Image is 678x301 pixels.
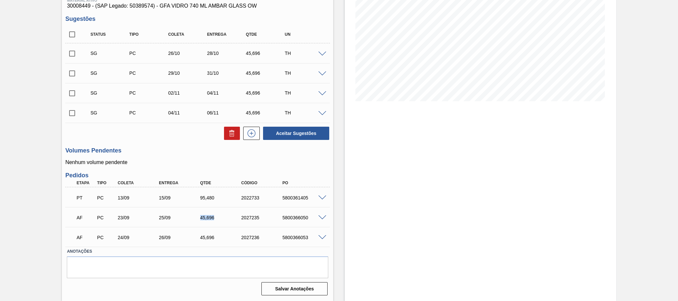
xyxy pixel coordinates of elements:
[261,282,328,295] button: Salvar Anotações
[205,70,249,76] div: 31/10/2025
[157,235,203,240] div: 26/09/2025
[116,215,162,220] div: 23/09/2025
[199,181,245,185] div: Qtde
[199,215,245,220] div: 45,696
[244,32,288,37] div: Qtde
[76,235,95,240] p: AF
[281,181,327,185] div: PO
[221,127,240,140] div: Excluir Sugestões
[283,110,327,115] div: TH
[281,235,327,240] div: 5800366053
[128,70,171,76] div: Pedido de Compra
[76,195,95,200] p: PT
[128,110,171,115] div: Pedido de Compra
[89,110,132,115] div: Sugestão Criada
[244,70,288,76] div: 45,696
[166,32,210,37] div: Coleta
[116,195,162,200] div: 13/09/2025
[166,70,210,76] div: 29/10/2025
[244,110,288,115] div: 45,696
[67,3,328,9] span: 30008449 - (SAP Legado: 50389574) - GFA VIDRO 740 ML AMBAR GLASS OW
[65,16,330,22] h3: Sugestões
[116,235,162,240] div: 24/09/2025
[166,90,210,96] div: 02/11/2025
[96,235,117,240] div: Pedido de Compra
[67,247,328,256] label: Anotações
[240,181,286,185] div: Código
[283,70,327,76] div: TH
[281,215,327,220] div: 5800366050
[75,230,96,245] div: Aguardando Faturamento
[166,110,210,115] div: 04/11/2025
[75,210,96,225] div: Aguardando Faturamento
[65,172,330,179] h3: Pedidos
[263,127,329,140] button: Aceitar Sugestões
[260,126,330,141] div: Aceitar Sugestões
[157,181,203,185] div: Entrega
[128,32,171,37] div: Tipo
[157,195,203,200] div: 15/09/2025
[89,70,132,76] div: Sugestão Criada
[75,181,96,185] div: Etapa
[244,51,288,56] div: 45,696
[281,195,327,200] div: 5800361405
[96,215,117,220] div: Pedido de Compra
[240,215,286,220] div: 2027235
[240,235,286,240] div: 2027236
[283,90,327,96] div: TH
[96,195,117,200] div: Pedido de Compra
[65,147,330,154] h3: Volumes Pendentes
[128,90,171,96] div: Pedido de Compra
[240,127,260,140] div: Nova sugestão
[89,32,132,37] div: Status
[205,90,249,96] div: 04/11/2025
[96,181,117,185] div: Tipo
[76,215,95,220] p: AF
[205,51,249,56] div: 28/10/2025
[128,51,171,56] div: Pedido de Compra
[240,195,286,200] div: 2022733
[116,181,162,185] div: Coleta
[283,51,327,56] div: TH
[205,110,249,115] div: 06/11/2025
[205,32,249,37] div: Entrega
[199,195,245,200] div: 95,480
[75,191,96,205] div: Pedido em Trânsito
[199,235,245,240] div: 45,696
[65,159,330,165] p: Nenhum volume pendente
[89,51,132,56] div: Sugestão Criada
[166,51,210,56] div: 26/10/2025
[244,90,288,96] div: 45,696
[157,215,203,220] div: 25/09/2025
[89,90,132,96] div: Sugestão Criada
[283,32,327,37] div: UN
